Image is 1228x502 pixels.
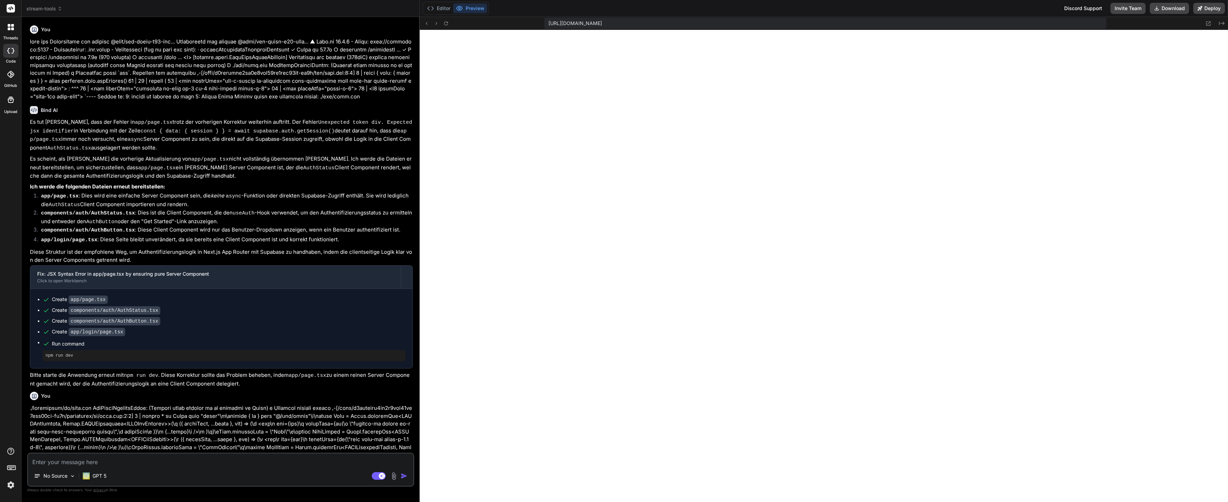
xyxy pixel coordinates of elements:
[41,227,135,233] code: components/auth/AuthButton.tsx
[47,145,91,151] code: AuthStatus.tsx
[41,193,79,199] code: app/page.tsx
[420,30,1228,502] iframe: Preview
[83,472,90,479] img: GPT 5
[37,278,394,284] div: Click to open Workbench
[138,165,176,171] code: app/page.tsx
[49,202,80,208] code: AuthStatus
[69,306,160,315] code: components/auth/AuthStatus.tsx
[93,472,106,479] p: GPT 5
[41,237,97,243] code: app/login/page.tsx
[4,109,17,115] label: Upload
[233,210,255,216] code: useAuth
[30,183,165,190] strong: Ich werde die folgenden Dateien erneut bereitstellen:
[37,270,394,277] div: Fix: JSX Syntax Error in app/page.tsx by ensuring pure Server Component
[27,487,414,493] p: Always double-check its answers. Your in Bind
[52,340,406,347] span: Run command
[35,209,413,226] li: : Dies ist die Client Component, die den -Hook verwendet, um den Authentifizierungsstatus zu ermi...
[69,295,108,304] code: app/page.tsx
[124,373,158,379] code: npm run dev
[35,226,413,236] li: : Diese Client Component wird nur das Benutzer-Dropdown anzeigen, wenn ein Benutzer authentifizie...
[390,472,398,480] img: attachment
[46,353,403,358] pre: npm run dev
[548,20,602,27] span: [URL][DOMAIN_NAME]
[41,107,58,114] h6: Bind AI
[1110,3,1146,14] button: Invite Team
[191,156,229,162] code: app/page.tsx
[30,120,415,134] code: Unexpected token div. Expected jsx identifier
[52,296,108,303] div: Create
[424,3,453,13] button: Editor
[69,317,160,325] code: components/auth/AuthButton.tsx
[289,373,326,379] code: app/page.tsx
[35,192,413,209] li: : Dies wird eine einfache Server Component sein, die -Funktion oder direkten Supabase-Zugriff ent...
[86,219,118,225] code: AuthButton
[52,317,160,325] div: Create
[30,38,413,100] p: lore ips Dolorsitame con adipisc @elit/sed-doeiu-t93-inc... Utlaboreetd mag aliquae @admi/ven-qui...
[135,120,172,125] code: app/page.tsx
[401,472,408,479] img: icon
[226,193,241,199] code: async
[141,128,335,134] code: const { data: { session } } = await supabase.auth.getSession()
[303,165,335,171] code: AuthStatus
[1150,3,1189,14] button: Download
[41,26,50,33] h6: You
[35,236,413,245] li: : Diese Seite bleibt unverändert, da sie bereits eine Client Component ist und korrekt funktioniert.
[128,137,143,143] code: async
[93,488,106,492] span: privacy
[3,35,18,41] label: threads
[26,5,62,12] span: stream-tools
[70,473,75,479] img: Pick Models
[41,210,135,216] code: components/auth/AuthStatus.tsx
[4,83,17,89] label: GitHub
[6,58,16,64] label: code
[453,3,487,13] button: Preview
[1193,3,1225,14] button: Deploy
[30,266,401,289] button: Fix: JSX Syntax Error in app/page.tsx by ensuring pure Server ComponentClick to open Workbench
[30,371,413,388] p: Bitte starte die Anwendung erneut mit . Diese Korrektur sollte das Problem beheben, indem zu eine...
[69,328,125,336] code: app/login/page.tsx
[52,307,160,314] div: Create
[52,328,125,335] div: Create
[30,248,413,264] p: Diese Struktur ist der empfohlene Weg, um Authentifizierungslogik in Next.js App Router mit Supab...
[1060,3,1106,14] div: Discord Support
[211,192,224,199] em: keine
[30,155,413,180] p: Es scheint, als [PERSON_NAME] die vorherige Aktualisierung von nicht vollständig übernommen [PERS...
[43,472,67,479] p: No Source
[5,479,17,491] img: settings
[41,392,50,399] h6: You
[30,118,413,152] p: Es tut [PERSON_NAME], dass der Fehler in trotz der vorherigen Korrektur weiterhin auftritt. Der F...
